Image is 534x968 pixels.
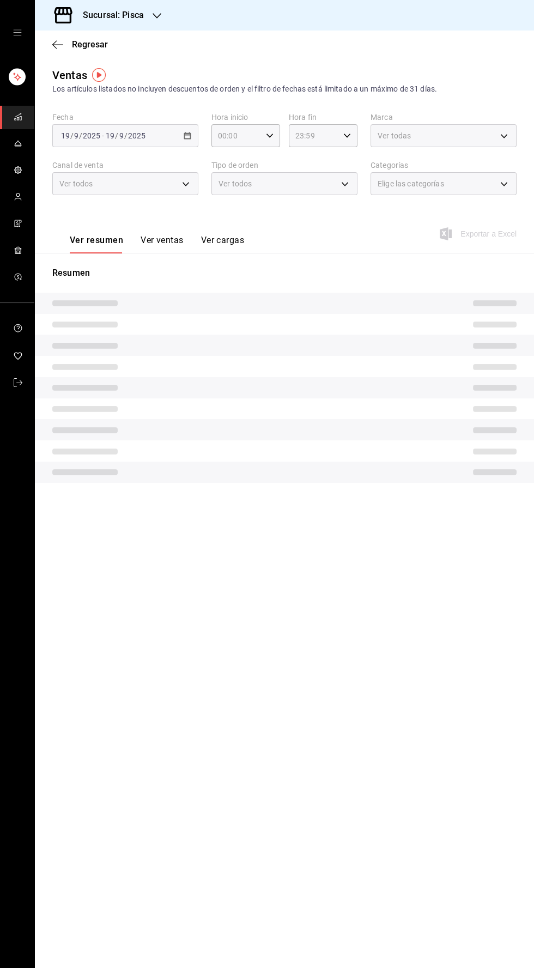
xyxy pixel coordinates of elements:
[79,131,82,140] font: /
[124,131,128,140] font: /
[60,131,70,140] input: --
[70,234,244,253] div: pestañas de navegación
[70,131,74,140] font: /
[115,131,118,140] font: /
[52,161,104,170] font: Canal de venta
[102,131,104,140] font: -
[83,10,144,20] font: Sucursal: Pisca
[105,131,115,140] input: --
[52,268,90,278] font: Resumen
[371,113,393,122] font: Marca
[211,161,258,170] font: Tipo de orden
[13,28,22,37] button: cajón abierto
[211,113,248,122] font: Hora inicio
[52,113,74,122] font: Fecha
[289,113,317,122] font: Hora fin
[378,179,444,188] font: Elige las categorías
[82,131,101,140] input: ----
[371,161,408,170] font: Categorías
[201,235,245,245] font: Ver cargas
[52,84,437,93] font: Los artículos listados no incluyen descuentos de orden y el filtro de fechas está limitado a un m...
[72,39,108,50] font: Regresar
[378,131,411,140] font: Ver todas
[74,131,79,140] input: --
[59,179,93,188] font: Ver todos
[52,69,87,82] font: Ventas
[141,235,184,245] font: Ver ventas
[219,179,252,188] font: Ver todos
[119,131,124,140] input: --
[92,68,106,82] img: Marcador de información sobre herramientas
[128,131,146,140] input: ----
[70,235,123,245] font: Ver resumen
[52,39,108,50] button: Regresar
